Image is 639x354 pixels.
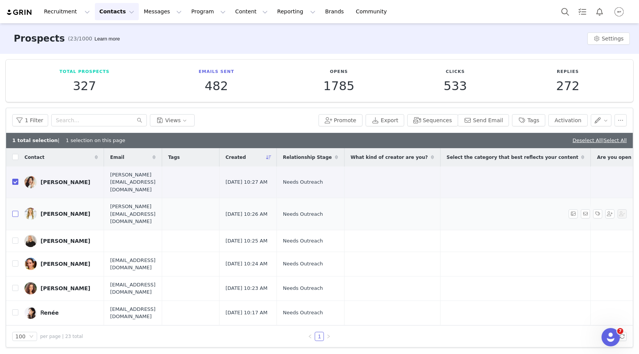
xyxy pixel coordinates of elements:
[24,176,98,188] a: [PERSON_NAME]
[24,208,98,220] a: [PERSON_NAME]
[444,69,467,75] p: Clicks
[572,137,602,143] a: Deselect All
[324,79,354,93] p: 1785
[283,237,323,245] span: Needs Outreach
[14,32,65,45] h3: Prospects
[556,69,579,75] p: Replies
[39,3,94,20] button: Recruitment
[24,282,98,294] a: [PERSON_NAME]
[24,258,37,270] img: 760eb880-c0ba-4798-ba42-4edeb6a8557c.jpg
[187,3,230,20] button: Program
[198,79,234,93] p: 482
[68,35,94,43] span: (23/1000)
[110,306,156,320] span: [EMAIL_ADDRESS][DOMAIN_NAME]
[512,114,545,126] button: Tags
[574,3,591,20] a: Tasks
[283,178,323,186] span: Needs Outreach
[12,137,125,144] div: | 1 selection on this page
[60,69,110,75] p: Total Prospects
[110,257,156,272] span: [EMAIL_ADDRESS][DOMAIN_NAME]
[137,118,142,123] i: icon: search
[320,3,351,20] a: Brands
[315,332,324,341] li: 1
[110,203,156,225] span: [PERSON_NAME][EMAIL_ADDRESS][DOMAIN_NAME]
[581,209,593,218] span: Send Email
[315,332,324,341] a: 1
[407,114,458,126] button: Sequences
[557,3,574,20] button: Search
[95,3,139,20] button: Contacts
[324,332,333,341] li: Next Page
[41,179,90,185] div: [PERSON_NAME]
[110,281,156,296] span: [EMAIL_ADDRESS][DOMAIN_NAME]
[226,154,246,161] span: Created
[458,114,509,126] button: Send Email
[198,69,234,75] p: Emails Sent
[306,332,315,341] li: Previous Page
[608,6,633,18] button: Profile
[41,261,90,267] div: [PERSON_NAME]
[24,154,44,161] span: Contact
[24,235,98,247] a: [PERSON_NAME]
[351,154,428,161] span: What kind of creator are you?
[24,235,37,247] img: 6f488079-fda0-4568-9703-47148f576105--s.jpg
[60,79,110,93] p: 327
[29,334,34,339] i: icon: down
[226,309,268,317] span: [DATE] 10:17 AM
[24,307,37,319] img: a15eafa1-dd49-4303-a297-c9fcc3def275--s.jpg
[51,114,147,126] input: Search...
[110,154,124,161] span: Email
[226,284,268,292] span: [DATE] 10:23 AM
[41,238,90,244] div: [PERSON_NAME]
[110,171,156,194] span: [PERSON_NAME][EMAIL_ADDRESS][DOMAIN_NAME]
[366,114,405,126] button: Export
[93,35,121,43] div: Tooltip anchor
[283,210,323,218] span: Needs Outreach
[226,260,268,268] span: [DATE] 10:24 AM
[283,154,332,161] span: Relationship Stage
[24,176,37,188] img: 1694f57e-beaa-473d-a215-f7d057527639--s.jpg
[226,237,268,245] span: [DATE] 10:25 AM
[604,137,627,143] a: Select All
[602,328,620,346] iframe: Intercom live chat
[602,137,627,143] span: |
[324,69,354,75] p: Opens
[226,210,268,218] span: [DATE] 10:26 AM
[283,309,323,317] span: Needs Outreach
[283,284,323,292] span: Needs Outreach
[319,114,363,126] button: Promote
[24,307,98,319] a: Ꮢenée
[41,285,90,291] div: [PERSON_NAME]
[308,334,312,339] i: icon: left
[226,178,268,186] span: [DATE] 10:27 AM
[12,114,48,126] button: 1 Filter
[24,208,37,220] img: 9e2b291c-c687-45f0-a48f-88ba6313ffdf--s.jpg
[150,114,195,126] button: Views
[326,334,331,339] i: icon: right
[12,137,58,143] b: 1 total selection
[24,258,98,270] a: [PERSON_NAME]
[24,282,37,294] img: a960405c-e0a7-4869-be30-e761af1057c6.jpg
[15,332,26,341] div: 100
[41,310,59,316] div: Ꮢenée
[139,3,186,20] button: Messages
[556,79,579,93] p: 272
[447,154,579,161] span: Select the category that best reflects your content
[351,3,395,20] a: Community
[548,114,587,126] button: Activation
[168,154,180,161] span: Tags
[231,3,272,20] button: Content
[613,6,625,18] img: ea949c7e-d333-4bc0-b5e9-e498a516b19a.png
[617,328,623,334] span: 7
[6,9,33,16] img: grin logo
[41,211,90,217] div: [PERSON_NAME]
[273,3,320,20] button: Reporting
[444,79,467,93] p: 533
[587,32,630,45] button: Settings
[591,3,608,20] button: Notifications
[40,333,83,340] span: per page | 23 total
[283,260,323,268] span: Needs Outreach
